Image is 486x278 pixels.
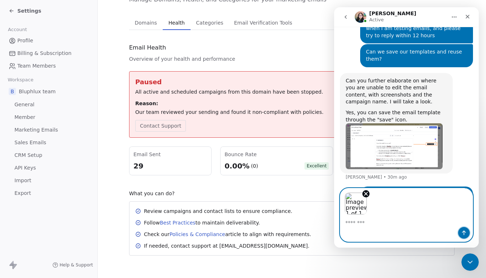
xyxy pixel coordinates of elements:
[129,43,166,52] span: Email Health
[5,74,37,85] span: Workspace
[14,139,46,146] span: Sales Emails
[225,161,250,171] div: 0.00%
[6,124,91,136] a: Marketing Emails
[14,151,42,159] span: CRM Setup
[170,231,225,237] a: Policies & Compliance
[304,162,329,170] span: Excellent
[133,151,207,158] div: Email Sent
[6,35,91,47] a: Profile
[135,88,448,95] div: All active and scheduled campaigns from this domain have been stopped.
[144,208,293,215] div: Review campaigns and contact lists to ensure compliance.
[6,47,91,59] a: Billing & Subscription
[9,7,41,14] a: Settings
[135,100,448,107] div: Reason:
[144,231,311,238] div: Check our article to align with requirements.
[135,77,448,87] div: Paused
[17,62,56,70] span: Team Members
[135,120,186,132] button: Contact Support
[9,88,16,95] span: B
[461,253,479,271] iframe: To enrich screen reader interactions, please activate Accessibility in Grammarly extension settings
[5,24,30,35] span: Account
[231,18,295,28] span: Email Verification Tools
[193,18,226,28] span: Categories
[14,189,31,197] span: Export
[129,55,235,63] span: Overview of your health and performance
[60,262,93,268] span: Help & Support
[6,111,91,123] a: Member
[334,7,479,248] iframe: To enrich screen reader interactions, please activate Accessibility in Grammarly extension settings
[160,220,196,226] a: Best Practices
[144,242,310,249] div: If needed, contact support at [EMAIL_ADDRESS][DOMAIN_NAME].
[6,175,91,187] a: Import
[225,151,329,158] div: Bounce Rate
[14,164,36,172] span: API Keys
[6,137,91,149] a: Sales Emails
[6,60,91,72] a: Team Members
[166,18,188,28] span: Health
[6,187,91,199] a: Export
[135,108,448,116] div: Our team reviewed your sending and found it non-compliant with policies.
[6,162,91,174] a: API Keys
[132,18,160,28] span: Domains
[129,190,455,197] div: What you can do?
[52,262,93,268] a: Help & Support
[133,161,207,171] div: 29
[6,99,91,111] a: General
[17,7,41,14] span: Settings
[19,88,56,95] span: Bluphlux team
[17,50,72,57] span: Billing & Subscription
[6,149,91,161] a: CRM Setup
[14,177,31,184] span: Import
[14,101,34,108] span: General
[14,114,35,121] span: Member
[14,126,58,134] span: Marketing Emails
[251,162,258,170] div: (0)
[17,37,33,44] span: Profile
[144,219,260,226] div: Follow to maintain deliverability.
